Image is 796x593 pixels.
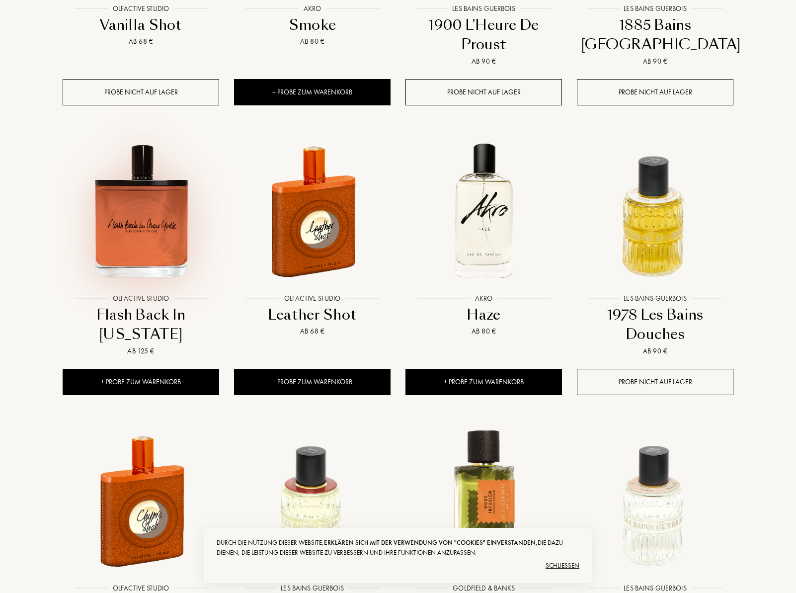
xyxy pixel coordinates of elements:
[235,134,390,288] img: Leather Shot Olfactive Studio
[63,369,219,395] div: + Probe zum Warenkorb
[63,79,219,105] div: Probe nicht auf Lager
[234,369,391,395] div: + Probe zum Warenkorb
[577,79,733,105] div: Probe nicht auf Lager
[67,36,215,47] div: Ab 68 €
[577,369,733,395] div: Probe nicht auf Lager
[324,538,538,547] span: erklären sich mit der Verwendung von "Cookies" einverstanden,
[238,326,387,337] div: Ab 68 €
[217,558,579,574] div: Schließen
[406,424,561,578] img: Wood Infusion Goldfield & Banks
[217,538,579,558] div: Durch die Nutzung dieser Website, die dazu dienen, die Leistung dieser Website zu verbessern und ...
[409,15,558,55] div: 1900 L'Heure De Proust
[578,424,732,578] img: 2013 Résidence d'Artistes Les Bains Guerbois
[405,79,562,105] div: Probe nicht auf Lager
[577,123,733,369] a: 1978 Les Bains Douches Les Bains GuerboisLes Bains Guerbois1978 Les Bains DouchesAb 90 €
[581,56,729,67] div: Ab 90 €
[581,346,729,356] div: Ab 90 €
[234,79,391,105] div: + Probe zum Warenkorb
[578,134,732,288] img: 1978 Les Bains Douches Les Bains Guerbois
[409,56,558,67] div: Ab 90 €
[67,346,215,356] div: Ab 125 €
[409,326,558,337] div: Ab 80 €
[64,134,218,288] img: Flash Back In New York Olfactive Studio
[405,369,562,395] div: + Probe zum Warenkorb
[406,134,561,288] img: Haze Akro
[238,36,387,47] div: Ab 80 €
[64,424,218,578] img: Chypre Shot Olfactive Studio
[405,123,562,349] a: Haze AkroAkroHazeAb 80 €
[235,424,390,578] img: 2015 Le Phénix Les Bains Guerbois
[67,305,215,344] div: Flash Back In [US_STATE]
[581,305,729,344] div: 1978 Les Bains Douches
[581,15,729,55] div: 1885 Bains [GEOGRAPHIC_DATA]
[63,123,219,369] a: Flash Back In New York Olfactive StudioOlfactive StudioFlash Back In [US_STATE]Ab 125 €
[234,123,391,349] a: Leather Shot Olfactive StudioOlfactive StudioLeather ShotAb 68 €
